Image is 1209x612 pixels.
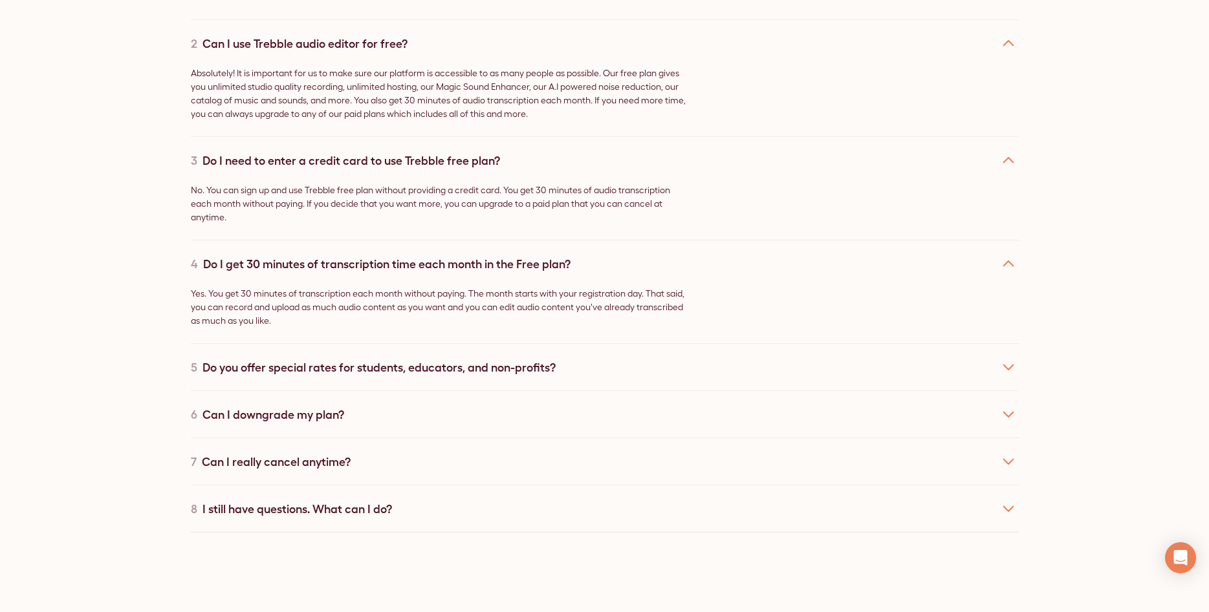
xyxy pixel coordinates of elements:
[191,500,197,518] div: 8
[191,453,197,470] div: 7
[191,359,197,376] div: 5
[191,184,688,224] p: No. You can sign up and use Trebble free plan without providing a credit card. You get 30 minutes...
[202,500,392,518] div: I still have questions. What can I do?
[191,67,688,121] p: Absolutely! It is important for us to make sure our platform is accessible to as many people as p...
[202,152,500,169] div: Do I need to enter a credit card to use Trebble free plan?
[203,255,571,273] div: Do I get 30 minutes of transcription time each month in the Free plan?
[202,35,408,52] div: Can I use Trebble audio editor for free?
[191,35,197,52] div: 2
[1165,542,1196,573] div: Open Intercom Messenger
[202,406,344,423] div: Can I downgrade my plan?
[191,406,197,423] div: 6
[202,359,556,376] div: Do you offer special rates for students, educators, and non-profits?
[191,287,688,328] p: Yes. You get 30 minutes of transcription each month without paying. The month starts with your re...
[202,453,351,470] div: Can I really cancel anytime?
[191,255,198,273] div: 4
[191,152,197,169] div: 3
